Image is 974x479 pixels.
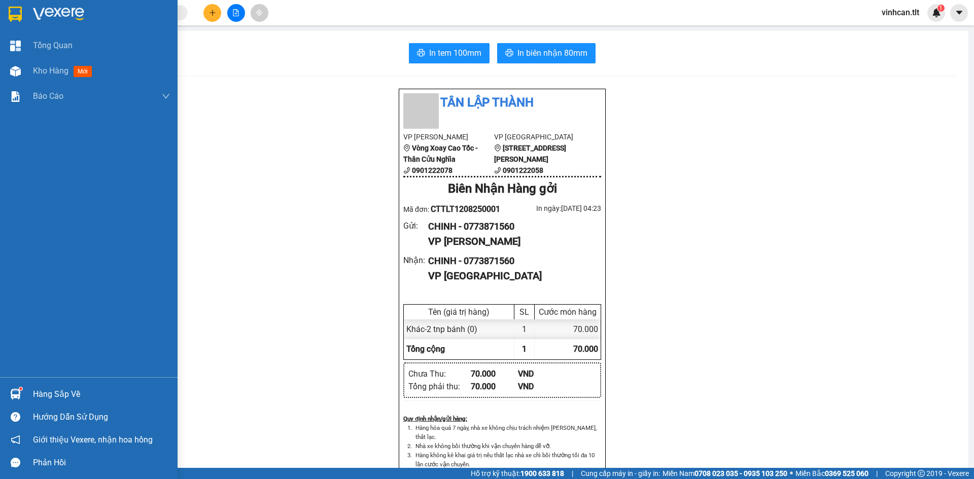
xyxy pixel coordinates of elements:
div: Mã đơn: [403,203,502,215]
button: printerIn biên nhận 80mm [497,43,596,63]
span: Hỗ trợ kỹ thuật: [471,468,564,479]
div: 70.000 [471,380,518,393]
span: file-add [232,9,239,16]
b: Vòng Xoay Cao Tốc - Thân Cửu Nghĩa [403,144,478,163]
li: Hàng không kê khai giá trị nếu thất lạc nhà xe chỉ bồi thường tối đa 10 lần cước vận chuyển. [413,451,601,469]
img: warehouse-icon [10,389,21,399]
img: icon-new-feature [932,8,941,17]
div: SL [517,307,532,317]
span: phone [403,167,410,174]
span: 1 [939,5,943,12]
li: Nhà xe không bồi thường khi vận chuyển hàng dễ vỡ. [413,441,601,451]
div: Tổng phải thu : [408,380,471,393]
span: Tổng Quan [33,39,73,52]
div: 70.000 [535,319,601,339]
span: environment [403,144,410,152]
div: Phản hồi [33,455,170,470]
div: Quy định nhận/gửi hàng : [403,414,601,423]
span: question-circle [11,412,20,422]
span: aim [256,9,263,16]
div: VP [PERSON_NAME] [428,234,593,249]
span: down [162,92,170,100]
div: VP [GEOGRAPHIC_DATA] [428,268,593,284]
span: vinhcan.tlt [874,6,927,19]
span: 70.000 [573,344,598,354]
b: 0901222058 [503,166,543,174]
div: 1 [514,319,535,339]
span: copyright [918,470,925,477]
span: Tổng cộng [406,344,445,354]
button: caret-down [950,4,968,22]
span: printer [505,49,513,58]
span: caret-down [955,8,964,17]
li: VP [PERSON_NAME] [403,131,494,142]
span: Miền Bắc [795,468,868,479]
div: Hướng dẫn sử dụng [33,410,170,425]
strong: 0708 023 035 - 0935 103 250 [694,469,787,477]
button: printerIn tem 100mm [409,43,490,63]
div: Biên Nhận Hàng gởi [403,179,601,199]
div: Gửi : [403,219,428,232]
span: | [572,468,573,479]
div: Nhận : [403,254,428,267]
span: environment [494,144,501,152]
strong: 0369 525 060 [825,469,868,477]
b: [STREET_ADDRESS][PERSON_NAME] [494,144,566,163]
span: printer [417,49,425,58]
sup: 1 [937,5,945,12]
span: phone [494,167,501,174]
div: Hàng sắp về [33,387,170,402]
span: ⚪️ [790,471,793,475]
div: CHINH - 0773871560 [428,219,593,234]
li: Tân Lập Thành [403,93,601,113]
div: In ngày: [DATE] 04:23 [502,203,601,214]
img: solution-icon [10,91,21,102]
img: dashboard-icon [10,41,21,51]
div: Tên (giá trị hàng) [406,307,511,317]
button: plus [203,4,221,22]
span: mới [74,66,92,77]
div: Chưa Thu : [408,367,471,380]
span: message [11,458,20,467]
span: 1 [522,344,527,354]
img: warehouse-icon [10,66,21,77]
span: In tem 100mm [429,47,481,59]
span: Kho hàng [33,66,68,76]
div: Cước món hàng [537,307,598,317]
button: aim [251,4,268,22]
strong: 1900 633 818 [520,469,564,477]
span: In biên nhận 80mm [517,47,587,59]
span: Khác - 2 tnp bánh (0) [406,324,477,334]
div: CHINH - 0773871560 [428,254,593,268]
button: file-add [227,4,245,22]
span: CTTLT1208250001 [431,204,500,214]
span: Cung cấp máy in - giấy in: [581,468,660,479]
div: 70.000 [471,367,518,380]
span: notification [11,435,20,445]
li: Hàng hóa quá 7 ngày, nhà xe không chịu trách nhiệm [PERSON_NAME], thất lạc. [413,423,601,441]
b: 0901222078 [412,166,453,174]
span: Miền Nam [663,468,787,479]
div: VND [518,367,565,380]
span: Giới thiệu Vexere, nhận hoa hồng [33,433,153,446]
sup: 1 [19,387,22,390]
span: Báo cáo [33,90,63,102]
div: VND [518,380,565,393]
img: logo-vxr [9,7,22,22]
li: VP [GEOGRAPHIC_DATA] [494,131,585,142]
span: plus [209,9,216,16]
span: | [876,468,878,479]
